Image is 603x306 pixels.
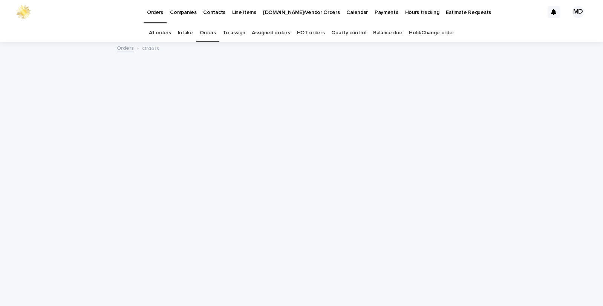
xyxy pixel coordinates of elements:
p: Orders [142,44,159,52]
a: Orders [200,24,216,42]
a: Hold/Change order [409,24,454,42]
img: 0ffKfDbyRa2Iv8hnaAqg [15,5,32,20]
a: HOT orders [297,24,325,42]
a: Orders [117,43,134,52]
div: MD [572,6,584,18]
a: Assigned orders [252,24,290,42]
a: Quality control [331,24,366,42]
a: To assign [223,24,245,42]
a: All orders [149,24,171,42]
a: Balance due [373,24,403,42]
a: Intake [178,24,193,42]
